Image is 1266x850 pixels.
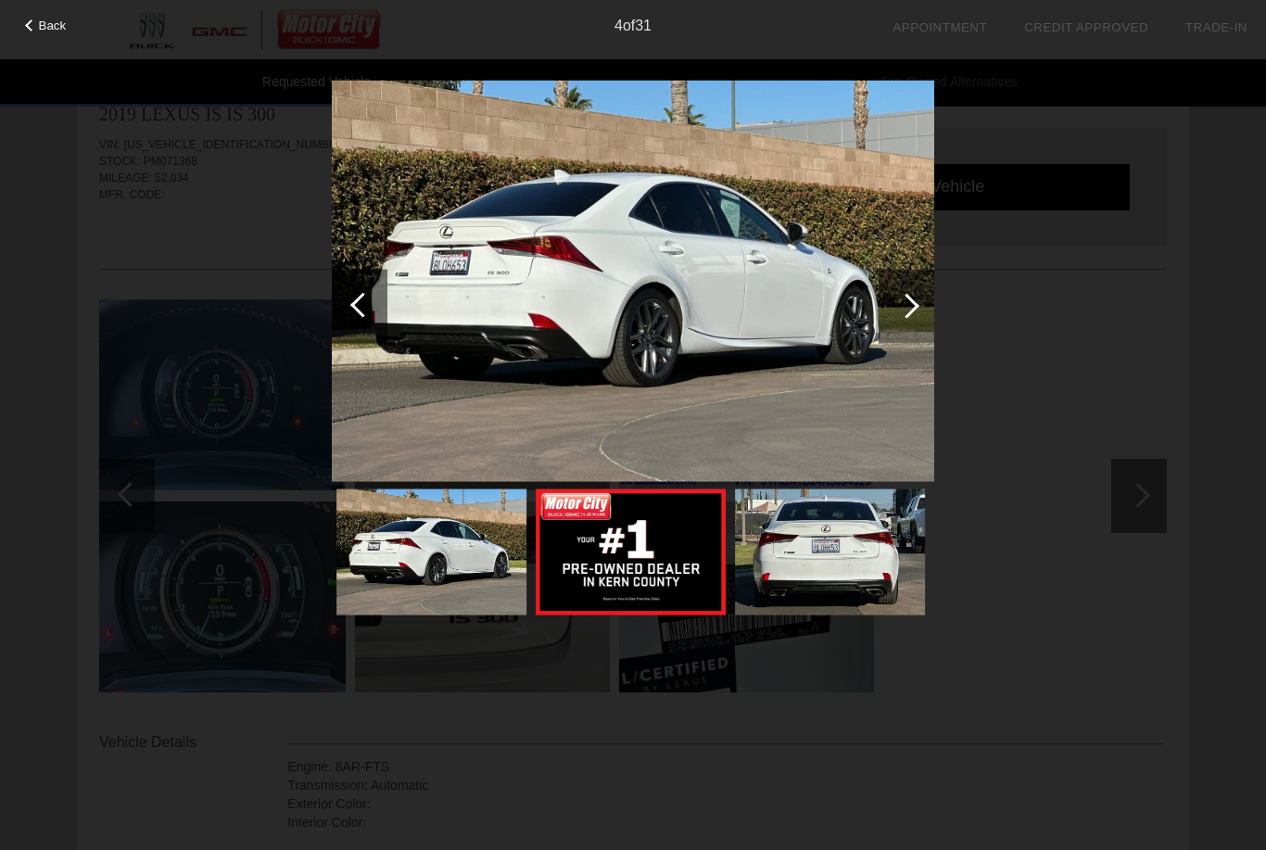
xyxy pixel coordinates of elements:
a: Appointment [893,20,987,34]
a: Credit Approved [1024,20,1148,34]
img: 7ca1722e7f654720290a34368f92a108x.jpg [735,488,925,615]
img: f04691918137b30804ff01d803aae796x.jpg [336,488,526,615]
a: Trade-In [1185,20,1247,34]
span: Back [39,19,67,32]
img: 5626854f0590eb22e2a69944b523ec5cx.jpg [536,488,726,615]
span: 4 [614,18,623,33]
img: f04691918137b30804ff01d803aae796x.jpg [332,80,934,481]
span: 31 [635,18,652,33]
